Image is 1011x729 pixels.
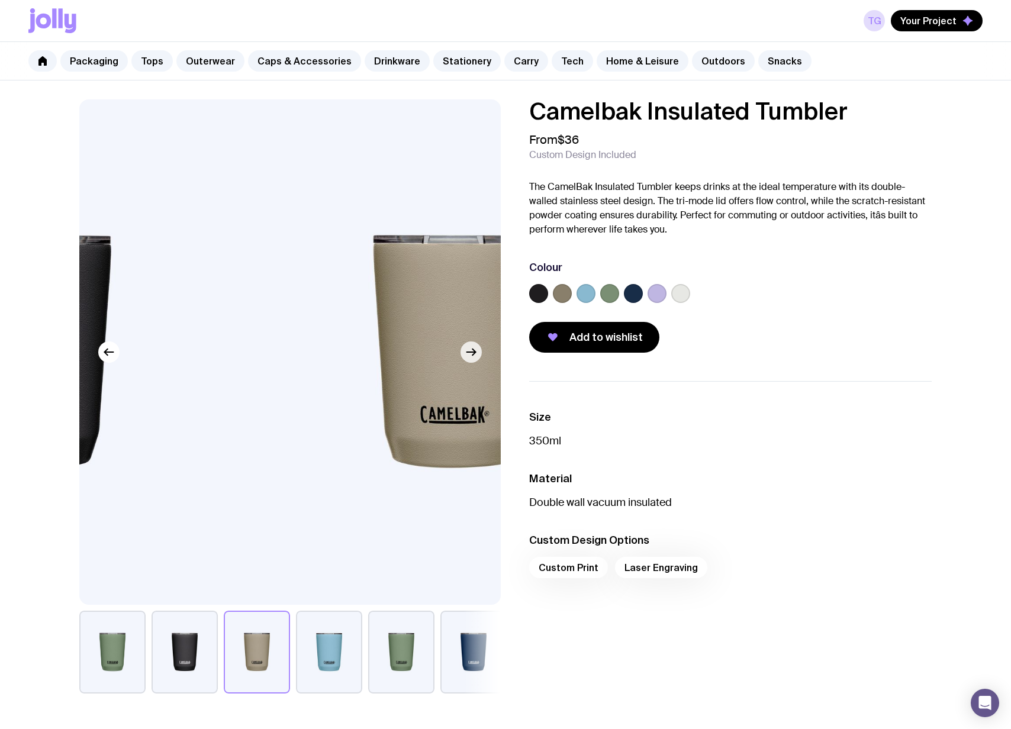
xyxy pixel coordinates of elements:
[529,133,579,147] span: From
[365,50,430,72] a: Drinkware
[692,50,755,72] a: Outdoors
[529,533,932,547] h3: Custom Design Options
[569,330,643,344] span: Add to wishlist
[176,50,244,72] a: Outerwear
[529,495,932,509] p: Double wall vacuum insulated
[529,410,932,424] h3: Size
[433,50,501,72] a: Stationery
[504,50,548,72] a: Carry
[529,322,659,353] button: Add to wishlist
[529,180,932,237] p: The CamelBak Insulated Tumbler keeps drinks at the ideal temperature with its double-walled stain...
[529,434,932,448] p: 350ml
[529,99,932,123] h1: Camelbak Insulated Tumbler
[900,15,957,27] span: Your Project
[248,50,361,72] a: Caps & Accessories
[558,132,579,147] span: $36
[529,260,562,275] h3: Colour
[529,472,932,486] h3: Material
[758,50,812,72] a: Snacks
[864,10,885,31] a: TG
[971,689,999,717] div: Open Intercom Messenger
[597,50,688,72] a: Home & Leisure
[529,149,636,161] span: Custom Design Included
[891,10,983,31] button: Your Project
[131,50,173,72] a: Tops
[552,50,593,72] a: Tech
[60,50,128,72] a: Packaging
